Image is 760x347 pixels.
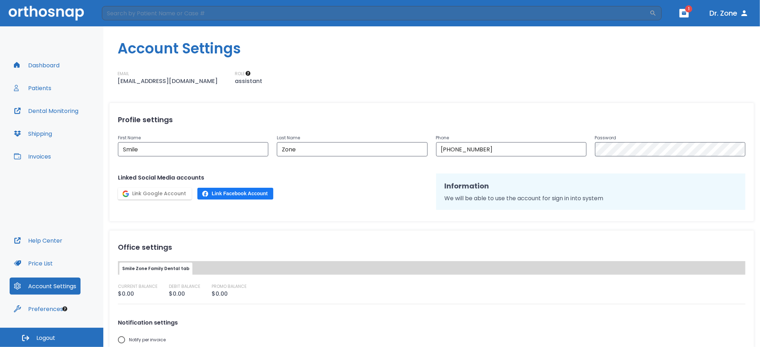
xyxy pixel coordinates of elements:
p: PROMO BALANCE [212,283,247,290]
button: Dr. Zone [707,7,751,20]
p: First Name [118,134,268,142]
button: Link Google Account [118,188,192,200]
p: ROLE [235,71,245,77]
p: Phone [436,134,586,142]
button: Dental Monitoring [10,102,83,119]
p: assistant [235,77,262,86]
div: Tooltip anchor [62,306,68,312]
p: Last Name [277,134,427,142]
img: Orthosnap [9,6,84,20]
button: Invoices [10,148,55,165]
button: Dashboard [10,57,64,74]
div: Tooltip anchor [245,70,251,77]
p: Linked Social Media accounts [118,173,428,182]
button: Price List [10,255,57,272]
div: tabs [119,263,744,275]
p: $0.00 [169,290,185,298]
p: EMAIL [118,71,129,77]
label: Notification settings [118,318,271,327]
button: Link Facebook Account [197,188,273,200]
h2: Information [445,181,737,191]
p: We will be able to use the account for sign in into system [445,194,737,203]
input: Phone [436,142,586,156]
span: Logout [36,334,55,342]
button: Account Settings [10,278,81,295]
h2: Office settings [118,242,745,253]
button: Help Center [10,232,67,249]
button: Smile Zone Family Dental tab [119,263,192,275]
h1: Account Settings [118,38,760,59]
p: Password [595,134,745,142]
button: Shipping [10,125,56,142]
button: Patients [10,79,56,97]
p: $0.00 [212,290,228,298]
span: Notify per invoice [129,336,166,344]
input: Last Name [277,142,427,156]
span: 1 [685,5,692,12]
button: Preferences [10,300,67,317]
p: [EMAIL_ADDRESS][DOMAIN_NAME] [118,77,218,86]
p: $0.00 [118,290,134,298]
p: DEBIT BALANCE [169,283,200,290]
p: CURRENT BALANCE [118,283,157,290]
input: Search by Patient Name or Case # [102,6,650,20]
h2: Profile settings [118,114,745,125]
input: First Name [118,142,268,156]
